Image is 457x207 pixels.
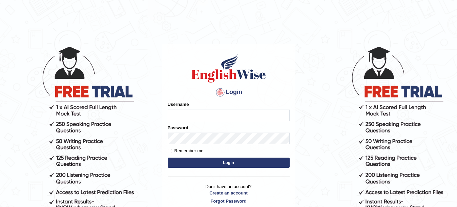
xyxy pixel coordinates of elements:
input: Remember me [168,149,172,153]
label: Remember me [168,147,204,154]
button: Login [168,158,290,168]
p: Don't have an account? [168,183,290,204]
h4: Login [168,87,290,98]
a: Forgot Password [168,198,290,204]
label: Password [168,124,188,131]
img: Logo of English Wise sign in for intelligent practice with AI [190,53,267,84]
a: Create an account [168,190,290,196]
label: Username [168,101,189,108]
